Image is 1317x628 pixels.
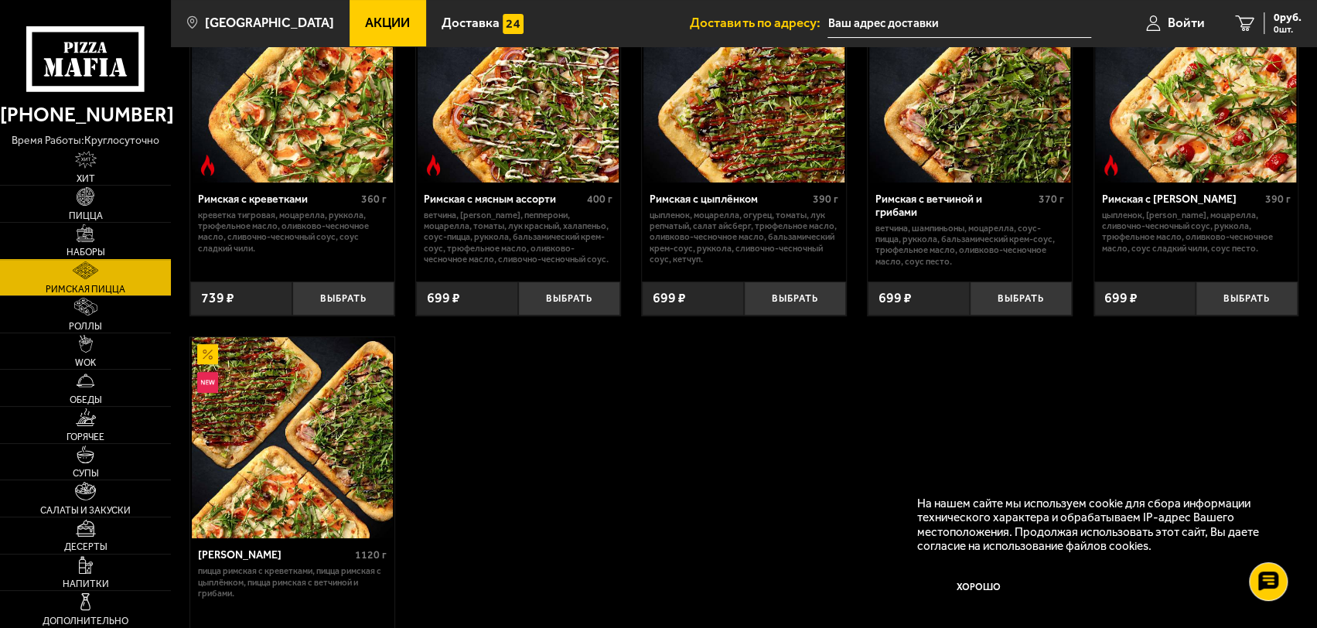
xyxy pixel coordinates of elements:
button: Выбрать [1196,282,1298,315]
p: креветка тигровая, моцарелла, руккола, трюфельное масло, оливково-чесночное масло, сливочно-чесно... [198,210,387,254]
span: Наборы [67,247,105,257]
span: 400 г [587,193,612,206]
span: Десерты [64,542,107,551]
span: 739 ₽ [201,292,234,305]
button: Хорошо [917,567,1041,608]
button: Выбрать [292,282,394,315]
span: Пицца [69,211,103,220]
img: Мама Миа [192,337,393,538]
span: Акции [365,16,410,29]
div: [PERSON_NAME] [198,548,351,561]
img: Новинка [197,372,218,393]
span: 699 ₽ [1104,292,1138,305]
span: 360 г [361,193,387,206]
div: Римская с мясным ассорти [424,193,583,206]
div: Римская с [PERSON_NAME] [1101,193,1261,206]
button: Выбрать [518,282,620,315]
img: Акционный [197,344,218,365]
span: Горячее [67,432,104,442]
p: цыпленок, моцарелла, огурец, томаты, лук репчатый, салат айсберг, трюфельное масло, оливково-чесн... [650,210,838,265]
div: Римская с ветчиной и грибами [875,193,1035,219]
p: цыпленок, [PERSON_NAME], моцарелла, сливочно-чесночный соус, руккола, трюфельное масло, оливково-... [1101,210,1290,254]
span: 390 г [813,193,838,206]
div: Римская с креветками [198,193,357,206]
span: Доставка [442,16,500,29]
span: Дополнительно [43,616,128,626]
span: Напитки [63,579,109,589]
img: Острое блюдо [423,155,444,176]
input: Ваш адрес доставки [827,9,1091,38]
span: Римская пицца [46,285,125,294]
p: Пицца Римская с креветками, Пицца Римская с цыплёнком, Пицца Римская с ветчиной и грибами. [198,565,387,599]
span: Доставить по адресу: [690,16,827,29]
span: WOK [75,358,96,367]
p: На нашем сайте мы используем cookie для сбора информации технического характера и обрабатываем IP... [917,497,1275,554]
button: Выбрать [744,282,846,315]
a: АкционныйНовинкаМама Миа [190,337,394,538]
img: 15daf4d41897b9f0e9f617042186c801.svg [503,14,524,35]
span: Роллы [69,322,102,331]
span: Войти [1168,16,1205,29]
button: Выбрать [970,282,1072,315]
span: Обеды [70,395,102,404]
span: 1120 г [355,548,387,561]
span: 390 г [1264,193,1290,206]
span: 699 ₽ [879,292,912,305]
span: 370 г [1039,193,1064,206]
div: Римская с цыплёнком [650,193,809,206]
span: Хит [77,174,95,183]
span: Салаты и закуски [40,506,131,515]
span: 0 руб. [1274,12,1302,23]
span: 0 шт. [1274,25,1302,34]
span: Супы [73,469,99,478]
img: Острое блюдо [197,155,218,176]
p: ветчина, [PERSON_NAME], пепперони, моцарелла, томаты, лук красный, халапеньо, соус-пицца, руккола... [424,210,612,265]
p: ветчина, шампиньоны, моцарелла, соус-пицца, руккола, бальзамический крем-соус, трюфельное масло, ... [875,223,1064,267]
img: Острое блюдо [1100,155,1121,176]
span: [GEOGRAPHIC_DATA] [205,16,334,29]
span: 699 ₽ [427,292,460,305]
span: 699 ₽ [653,292,686,305]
